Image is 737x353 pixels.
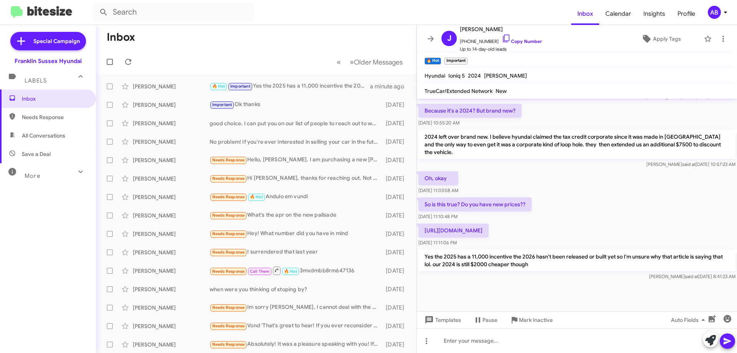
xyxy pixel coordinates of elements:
span: Important [230,84,250,89]
div: What's the apr on the new palisade [210,211,382,220]
a: Special Campaign [10,32,86,50]
button: Pause [467,313,504,327]
span: said at [682,161,696,167]
div: I surrendered that last year [210,248,382,257]
div: [PERSON_NAME] [133,249,210,256]
p: Because it's a 2024? But brand new? [418,104,522,118]
span: [PHONE_NUMBER] [460,34,542,45]
div: [DATE] [382,138,410,146]
span: « [337,57,341,67]
span: Labels [25,77,47,84]
p: [URL][DOMAIN_NAME] [418,224,489,237]
div: Absolutely! It was a pleasure speaking with you! If all goes well my generally frugal nephew will... [210,340,382,349]
div: Ok thanks [210,100,382,109]
div: [PERSON_NAME] [133,138,210,146]
div: [DATE] [382,175,410,182]
div: [PERSON_NAME] [133,193,210,201]
span: [PERSON_NAME] [DATE] 8:41:23 AM [649,273,735,279]
button: Auto Fields [665,313,714,327]
button: Previous [332,54,345,70]
div: [PERSON_NAME] [133,83,210,90]
button: Mark Inactive [504,313,559,327]
span: said at [685,273,698,279]
div: Vond 'That's great to hear! If you ever reconsider or have any questions about your car, feel fre... [210,322,382,330]
div: AB [708,6,721,19]
div: [PERSON_NAME] [133,285,210,293]
div: [DATE] [382,212,410,219]
span: Important [212,102,232,107]
div: Hi [PERSON_NAME], thanks for reaching out. Not seriously looking at the moment, just starting to ... [210,174,382,183]
span: More [25,172,40,179]
span: [DATE] 10:55:20 AM [418,120,459,126]
div: Im sorry [PERSON_NAME], I cannot deal with the car right now. I just had a sudden death in my fam... [210,303,382,312]
div: [PERSON_NAME] [133,156,210,164]
span: [PERSON_NAME] [DATE] 10:57:23 AM [646,161,735,167]
div: [PERSON_NAME] [133,341,210,348]
div: No problem! If you're ever interested in selling your car in the future, feel free to reach out. ... [210,138,382,146]
span: Mark Inactive [519,313,553,327]
span: Pause [483,313,497,327]
p: So is this true? Do you have new prices?? [418,197,532,211]
span: » [350,57,354,67]
small: 🔥 Hot [425,58,441,65]
span: Needs Response [212,305,245,310]
span: 2024 [468,72,481,79]
span: New [496,88,507,94]
span: Needs Response [212,323,245,328]
span: Needs Response [212,269,245,274]
div: Hello, [PERSON_NAME]. I am purchasing a new [PERSON_NAME] SE, 2025. Would you share its price (wh... [210,156,382,164]
span: Insights [637,3,671,25]
div: [DATE] [382,230,410,238]
div: Franklin Sussex Hyundai [15,57,82,65]
input: Search [93,3,254,22]
button: Templates [417,313,467,327]
p: 2024 left over brand new. I believe hyundai claimed the tax credit corporate since it was made in... [418,130,735,159]
div: Hey! What number did you have in mind [210,229,382,238]
div: [DATE] [382,156,410,164]
span: Auto Fields [671,313,708,327]
div: [PERSON_NAME] [133,212,210,219]
small: Important [444,58,467,65]
span: [DATE] 11:10:48 PM [418,214,458,219]
div: [DATE] [382,193,410,201]
span: Save a Deal [22,150,51,158]
div: [PERSON_NAME] [133,230,210,238]
button: Next [345,54,407,70]
div: a minute ago [370,83,410,90]
span: TrueCar/Extended Network [425,88,492,94]
div: [DATE] [382,119,410,127]
div: [PERSON_NAME] [133,304,210,312]
div: [DATE] [382,267,410,275]
span: Needs Response [212,231,245,236]
h1: Inbox [107,31,135,43]
span: [DATE] 11:03:58 AM [418,187,458,193]
div: [DATE] [382,285,410,293]
div: [DATE] [382,101,410,109]
div: [PERSON_NAME] [133,267,210,275]
span: Templates [423,313,461,327]
a: Profile [671,3,701,25]
div: Yes the 2025 has a 11,000 incentive the 2026 hasn't been released or built yet so I'm unsure why ... [210,82,370,91]
span: Special Campaign [33,37,80,45]
a: Calendar [599,3,637,25]
div: good choice. I can put you on our list of people to reach out to when they hit the lot by the end... [210,119,382,127]
span: 🔥 Hot [284,269,297,274]
span: 🔥 Hot [212,84,225,89]
div: [PERSON_NAME] [133,322,210,330]
button: Apply Tags [621,32,700,46]
a: Inbox [571,3,599,25]
button: AB [701,6,729,19]
span: [PERSON_NAME] [484,72,527,79]
p: Yes the 2025 has a 11,000 incentive the 2026 hasn't been released or built yet so I'm unsure why ... [418,250,735,271]
span: Needs Response [22,113,87,121]
span: Inbox [22,95,87,103]
div: [DATE] [382,341,410,348]
span: Needs Response [212,213,245,218]
span: Needs Response [212,157,245,162]
span: Needs Response [212,194,245,199]
a: Copy Number [502,38,542,44]
div: [DATE] [382,304,410,312]
div: Andulo em vundi [210,192,382,201]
